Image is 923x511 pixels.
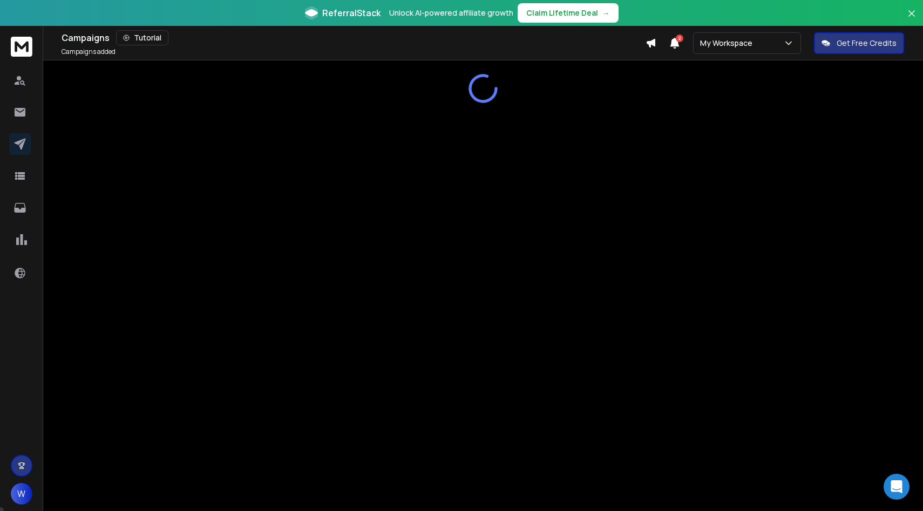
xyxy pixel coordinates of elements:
button: Claim Lifetime Deal→ [518,3,619,23]
button: W [11,483,32,505]
span: → [602,8,610,18]
button: Close banner [905,6,919,32]
div: Open Intercom Messenger [884,474,910,500]
p: Campaigns added [62,47,116,56]
div: Campaigns [62,30,646,45]
p: Unlock AI-powered affiliate growth [389,8,513,18]
span: 2 [676,35,683,42]
button: Tutorial [116,30,168,45]
button: Get Free Credits [814,32,904,54]
p: Get Free Credits [837,38,897,49]
p: My Workspace [700,38,757,49]
span: ReferralStack [322,6,381,19]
